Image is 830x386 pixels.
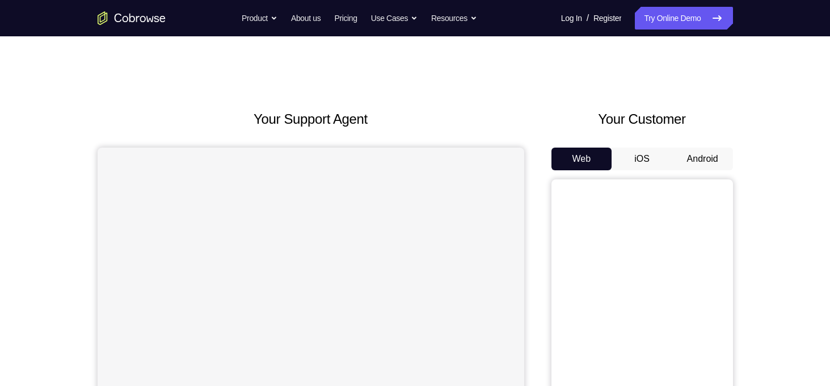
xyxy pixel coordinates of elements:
[291,7,321,30] a: About us
[242,7,277,30] button: Product
[587,11,589,25] span: /
[672,148,733,170] button: Android
[431,7,477,30] button: Resources
[334,7,357,30] a: Pricing
[612,148,672,170] button: iOS
[561,7,582,30] a: Log In
[98,109,524,129] h2: Your Support Agent
[551,109,733,129] h2: Your Customer
[98,11,166,25] a: Go to the home page
[371,7,418,30] button: Use Cases
[593,7,621,30] a: Register
[551,148,612,170] button: Web
[635,7,732,30] a: Try Online Demo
